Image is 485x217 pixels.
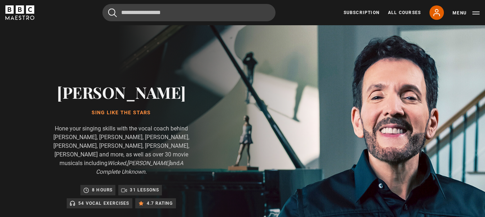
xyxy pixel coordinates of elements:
h1: Sing Like the Stars [49,110,193,116]
p: 54 Vocal Exercises [78,200,129,207]
input: Search [102,4,275,21]
a: All Courses [388,9,421,16]
i: [PERSON_NAME] [127,160,170,167]
h2: [PERSON_NAME] [49,83,193,101]
p: Hone your singing skills with the vocal coach behind [PERSON_NAME], [PERSON_NAME], [PERSON_NAME],... [49,124,193,176]
button: Submit the search query [108,8,117,17]
a: Subscription [344,9,379,16]
svg: BBC Maestro [5,5,34,20]
p: 4.7 rating [147,200,173,207]
p: 8 hours [92,186,113,194]
p: 31 lessons [130,186,159,194]
button: Toggle navigation [453,9,480,17]
i: Wicked [107,160,126,167]
i: A Complete Unknown [96,160,183,175]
